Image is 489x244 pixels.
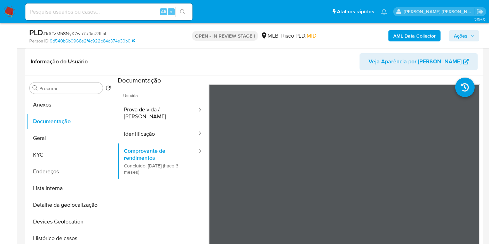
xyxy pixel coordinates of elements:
input: Pesquise usuários ou casos... [25,7,192,16]
button: Documentação [27,113,114,130]
span: MID [307,32,316,40]
b: AML Data Collector [393,30,436,41]
span: Risco PLD: [281,32,316,40]
a: Notificações [381,9,387,15]
span: Ações [454,30,467,41]
span: # kAfVM5SNyK7wu7ufkcZ3LaLI [43,30,109,37]
button: search-icon [175,7,190,17]
button: Veja Aparência por [PERSON_NAME] [360,53,478,70]
button: Anexos [27,96,114,113]
input: Procurar [39,85,100,92]
p: leticia.merlin@mercadolivre.com [404,8,474,15]
p: OPEN - IN REVIEW STAGE I [192,31,258,41]
b: PLD [29,27,43,38]
button: Ações [449,30,479,41]
button: Retornar ao pedido padrão [105,85,111,93]
a: 9d540b6b0968e2f4c922b84d374e30b0 [50,38,135,44]
button: Procurar [32,85,38,91]
div: MLB [261,32,278,40]
button: Devices Geolocation [27,213,114,230]
button: AML Data Collector [388,30,441,41]
button: KYC [27,147,114,163]
span: 3.154.0 [474,16,486,22]
b: Person ID [29,38,48,44]
span: Veja Aparência por [PERSON_NAME] [369,53,462,70]
button: Endereços [27,163,114,180]
button: Detalhe da geolocalização [27,197,114,213]
span: Atalhos rápidos [337,8,374,15]
span: Alt [161,8,166,15]
button: Geral [27,130,114,147]
button: Lista Interna [27,180,114,197]
h1: Informação do Usuário [31,58,88,65]
a: Sair [476,8,484,15]
span: s [170,8,172,15]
